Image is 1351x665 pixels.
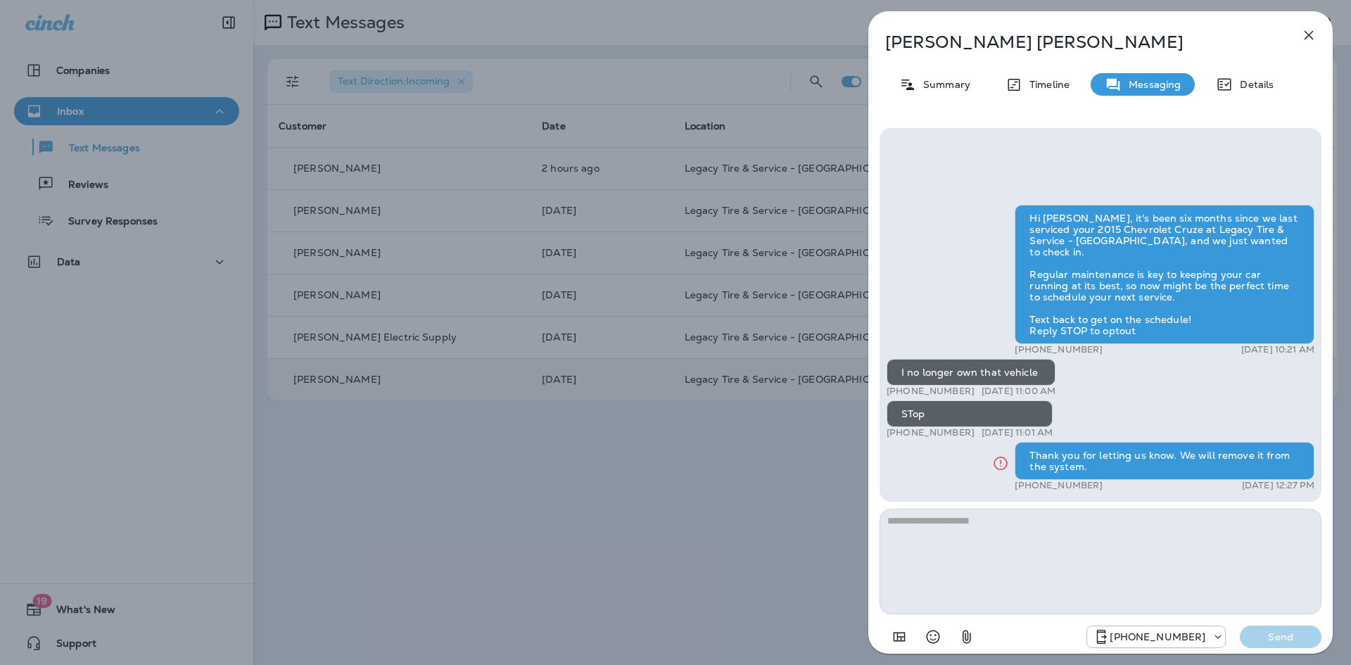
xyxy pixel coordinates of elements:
[1015,442,1314,480] div: Thank you for letting us know. We will remove it from the system.
[1015,480,1103,491] p: [PHONE_NUMBER]
[1015,205,1314,344] div: Hi [PERSON_NAME], it's been six months since we last serviced your 2015 Chevrolet Cruze at Legacy...
[1233,79,1274,90] p: Details
[1110,631,1205,642] p: [PHONE_NUMBER]
[1241,344,1314,355] p: [DATE] 10:21 AM
[982,427,1053,438] p: [DATE] 11:01 AM
[885,623,913,651] button: Add in a premade template
[1015,344,1103,355] p: [PHONE_NUMBER]
[919,623,947,651] button: Select an emoji
[1087,628,1225,645] div: +1 (205) 606-2088
[1242,480,1314,491] p: [DATE] 12:27 PM
[1022,79,1070,90] p: Timeline
[1122,79,1181,90] p: Messaging
[982,386,1055,397] p: [DATE] 11:00 AM
[987,449,1015,478] button: Click for more info
[885,32,1269,52] p: [PERSON_NAME] [PERSON_NAME]
[887,427,975,438] p: [PHONE_NUMBER]
[887,359,1055,386] div: I no longer own that vehicle
[887,400,1053,427] div: STop
[887,386,975,397] p: [PHONE_NUMBER]
[916,79,970,90] p: Summary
